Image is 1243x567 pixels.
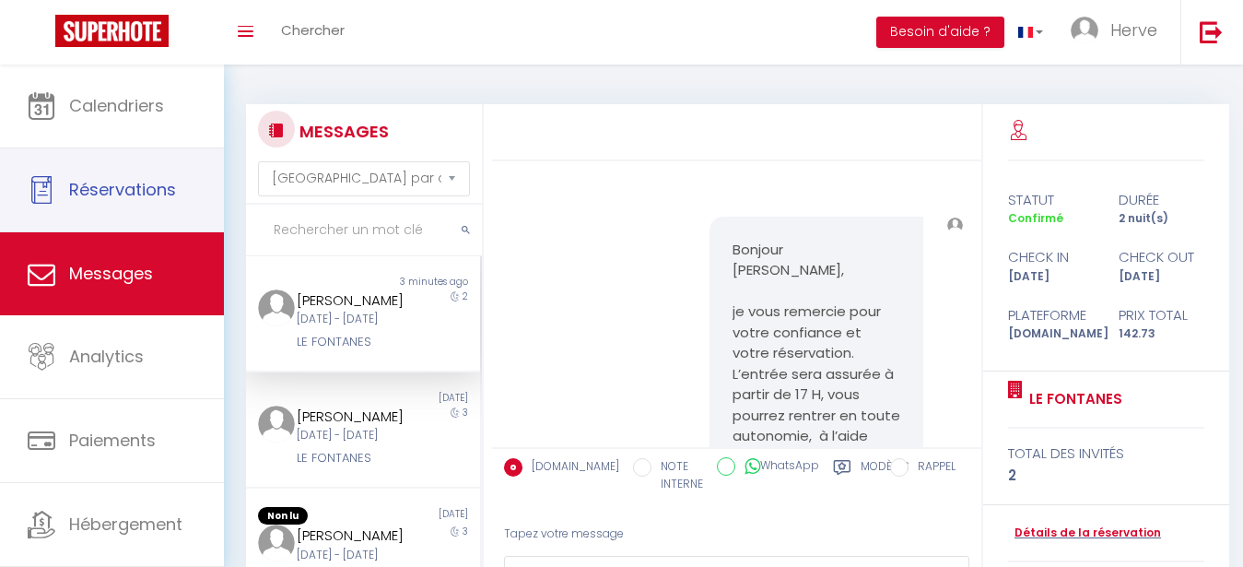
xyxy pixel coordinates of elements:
img: ... [258,406,295,443]
div: LE FONTANES [297,333,409,351]
img: Super Booking [55,15,169,47]
div: 142.73 [1107,325,1217,343]
div: 3 minutes ago [363,275,480,289]
span: 2 [463,289,468,303]
div: durée [1107,189,1217,211]
label: Modèles [861,458,909,496]
button: Besoin d'aide ? [876,17,1004,48]
span: Confirmé [1008,210,1063,226]
div: total des invités [1008,443,1204,465]
img: ... [258,525,295,561]
img: ... [1071,17,1098,44]
div: [DATE] - [DATE] [297,547,409,564]
span: 3 [463,406,468,419]
label: NOTE INTERNE [651,458,703,493]
div: [PERSON_NAME] [297,406,409,428]
label: WhatsApp [735,457,819,478]
div: [DOMAIN_NAME] [996,325,1107,343]
div: 2 nuit(s) [1107,210,1217,228]
span: Messages [69,262,153,285]
div: [PERSON_NAME] [297,525,409,547]
label: [DOMAIN_NAME] [522,458,619,478]
span: Analytics [69,345,144,368]
div: [PERSON_NAME] [297,289,409,312]
div: 2 [1008,465,1204,487]
span: Hébergement [69,513,182,536]
span: Calendriers [69,94,164,117]
a: Détails de la réservation [1008,525,1161,542]
div: [DATE] [1107,268,1217,286]
img: logout [1200,20,1223,43]
div: [DATE] - [DATE] [297,427,409,444]
span: Réservations [69,178,176,201]
a: LE FONTANES [1023,388,1122,410]
label: RAPPEL [909,458,956,478]
div: Tapez votre message [504,512,969,557]
img: ... [947,218,963,233]
span: Chercher [281,20,345,40]
span: Non lu [258,507,308,526]
input: Rechercher un mot clé [246,205,482,256]
div: check out [1107,246,1217,268]
div: [DATE] - [DATE] [297,311,409,328]
div: [DATE] [363,391,480,406]
div: Prix total [1107,304,1217,326]
h3: MESSAGES [295,111,389,152]
div: [DATE] [363,507,480,526]
img: ... [258,289,295,326]
span: Paiements [69,429,156,452]
div: [DATE] [996,268,1107,286]
div: check in [996,246,1107,268]
span: Herve [1110,18,1157,41]
div: statut [996,189,1107,211]
div: LE FONTANES [297,449,409,467]
div: Plateforme [996,304,1107,326]
span: 3 [463,525,468,538]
